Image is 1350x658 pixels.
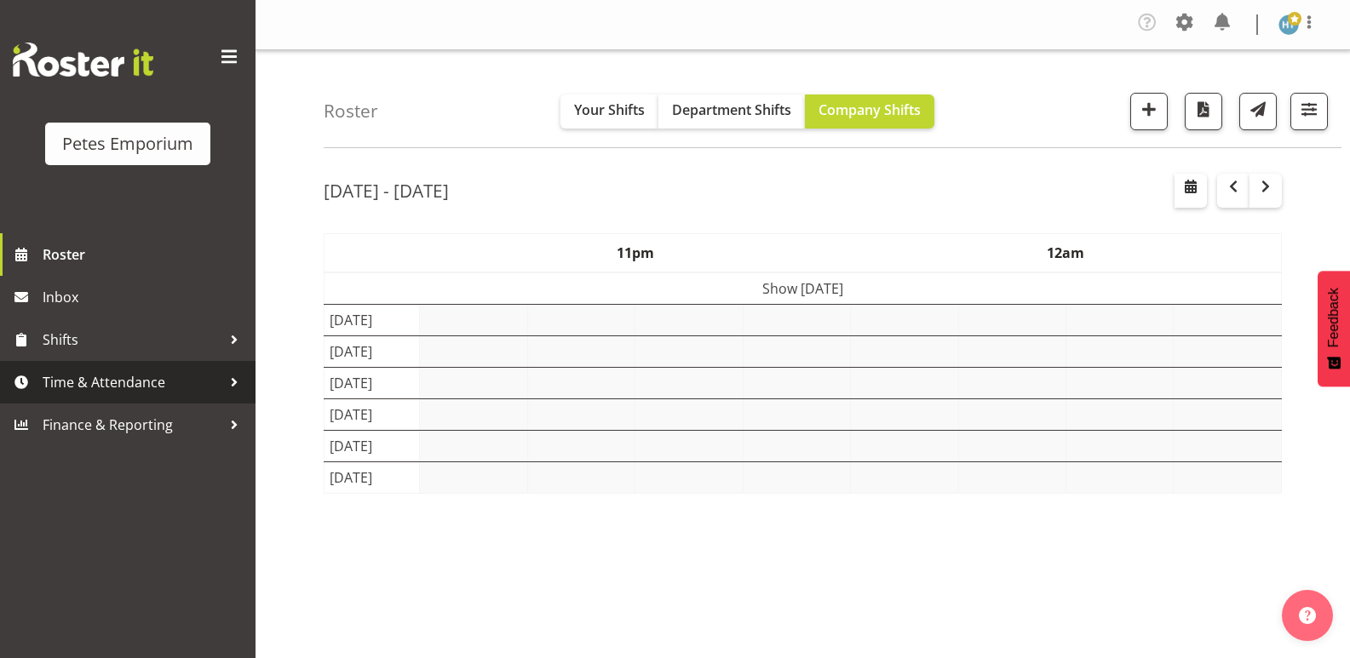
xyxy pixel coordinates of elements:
span: Feedback [1326,288,1341,347]
img: help-xxl-2.png [1299,607,1316,624]
span: Inbox [43,284,247,310]
button: Filter Shifts [1290,93,1328,130]
span: Time & Attendance [43,369,221,395]
h2: [DATE] - [DATE] [324,180,449,202]
td: [DATE] [325,336,420,368]
td: [DATE] [325,399,420,431]
div: Petes Emporium [62,131,193,157]
span: Your Shifts [574,100,645,119]
button: Add a new shift [1130,93,1168,130]
span: Shifts [43,327,221,352]
img: helena-tomlin701.jpg [1278,14,1299,35]
button: Download a PDF of the roster according to the set date range. [1185,93,1222,130]
th: 11pm [420,234,851,273]
span: Company Shifts [819,100,921,119]
button: Feedback - Show survey [1318,271,1350,386]
button: Send a list of all shifts for the selected filtered period to all rostered employees. [1239,93,1277,130]
span: Department Shifts [672,100,791,119]
td: [DATE] [325,368,420,399]
button: Company Shifts [805,94,934,129]
span: Finance & Reporting [43,412,221,438]
td: Show [DATE] [325,272,1282,305]
button: Select a specific date within the roster. [1175,174,1207,208]
button: Department Shifts [658,94,805,129]
img: Rosterit website logo [13,43,153,77]
td: [DATE] [325,305,420,336]
span: Roster [43,242,247,267]
td: [DATE] [325,462,420,494]
th: 12am [851,234,1282,273]
td: [DATE] [325,431,420,462]
button: Your Shifts [560,94,658,129]
h4: Roster [324,101,378,121]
